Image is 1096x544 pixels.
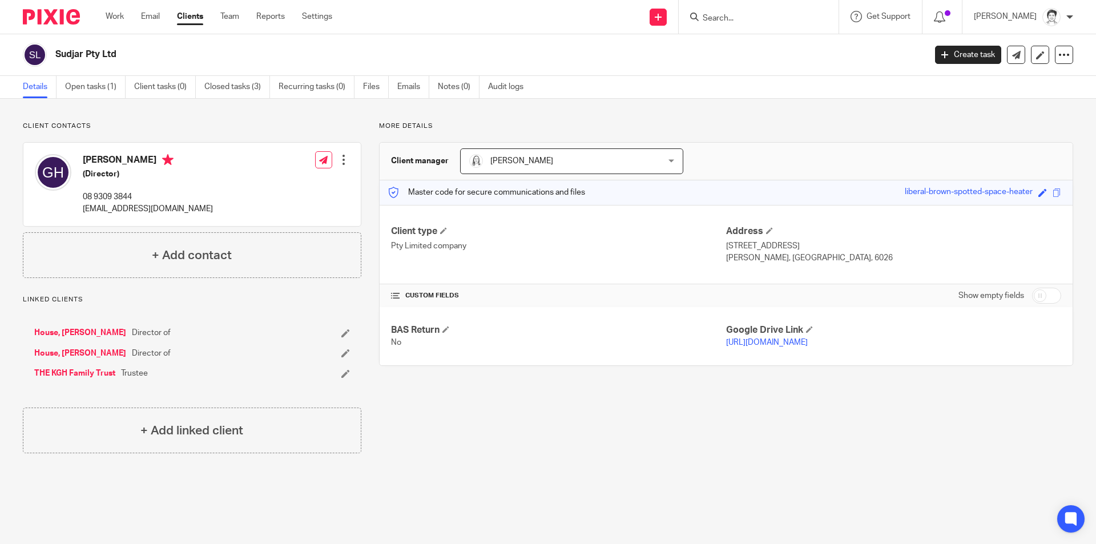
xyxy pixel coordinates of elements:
[905,186,1033,199] div: liberal-brown-spotted-space-heater
[83,154,213,168] h4: [PERSON_NAME]
[121,368,148,379] span: Trustee
[702,14,804,24] input: Search
[935,46,1001,64] a: Create task
[469,154,483,168] img: Eleanor%20Shakeshaft.jpg
[1042,8,1061,26] img: Julie%20Wainwright.jpg
[83,191,213,203] p: 08 9309 3844
[302,11,332,22] a: Settings
[23,9,80,25] img: Pixie
[152,247,232,264] h4: + Add contact
[726,324,1061,336] h4: Google Drive Link
[397,76,429,98] a: Emails
[83,168,213,180] h5: (Director)
[34,348,126,359] a: House, [PERSON_NAME]
[256,11,285,22] a: Reports
[958,290,1024,301] label: Show empty fields
[391,225,726,237] h4: Client type
[391,339,401,346] span: No
[363,76,389,98] a: Files
[279,76,354,98] a: Recurring tasks (0)
[23,122,361,131] p: Client contacts
[726,225,1061,237] h4: Address
[35,154,71,191] img: svg%3E
[23,295,361,304] p: Linked clients
[23,76,57,98] a: Details
[379,122,1073,131] p: More details
[134,76,196,98] a: Client tasks (0)
[974,11,1037,22] p: [PERSON_NAME]
[726,252,1061,264] p: [PERSON_NAME], [GEOGRAPHIC_DATA], 6026
[132,327,171,339] span: Director of
[438,76,479,98] a: Notes (0)
[391,240,726,252] p: Pty Limited company
[391,155,449,167] h3: Client manager
[220,11,239,22] a: Team
[490,157,553,165] span: [PERSON_NAME]
[34,327,126,339] a: House, [PERSON_NAME]
[177,11,203,22] a: Clients
[867,13,910,21] span: Get Support
[204,76,270,98] a: Closed tasks (3)
[388,187,585,198] p: Master code for secure communications and files
[65,76,126,98] a: Open tasks (1)
[726,240,1061,252] p: [STREET_ADDRESS]
[83,203,213,215] p: [EMAIL_ADDRESS][DOMAIN_NAME]
[140,422,243,440] h4: + Add linked client
[132,348,171,359] span: Director of
[106,11,124,22] a: Work
[162,154,174,166] i: Primary
[34,368,115,379] a: THE KGH Family Trust
[726,339,808,346] a: [URL][DOMAIN_NAME]
[55,49,746,61] h2: Sudjar Pty Ltd
[391,324,726,336] h4: BAS Return
[23,43,47,67] img: svg%3E
[488,76,532,98] a: Audit logs
[141,11,160,22] a: Email
[391,291,726,300] h4: CUSTOM FIELDS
